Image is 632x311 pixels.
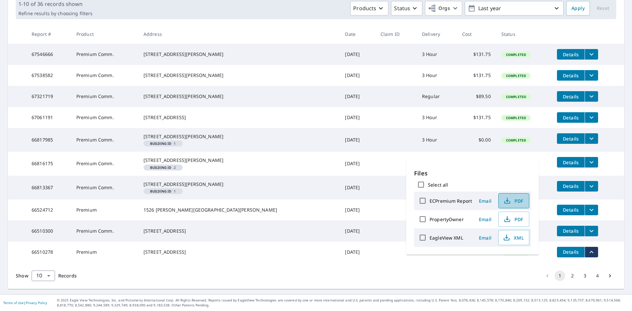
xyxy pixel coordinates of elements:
[557,133,585,144] button: detailsBtn-66817985
[71,24,138,44] th: Product
[557,226,585,236] button: detailsBtn-66510300
[566,1,590,15] button: Apply
[561,228,581,234] span: Details
[555,271,565,281] button: page 1
[503,215,524,223] span: PDF
[26,128,71,152] td: 66817985
[561,72,581,79] span: Details
[3,300,24,305] a: Terms of Use
[146,190,180,193] span: 1
[585,226,598,236] button: filesDropdownBtn-66510300
[585,157,598,168] button: filesDropdownBtn-66816175
[417,65,457,86] td: 3 Hour
[144,228,335,234] div: [STREET_ADDRESS]
[375,24,417,44] th: Claim ID
[585,112,598,123] button: filesDropdownBtn-67061191
[340,199,375,220] td: [DATE]
[592,271,603,281] button: Go to page 4
[340,24,375,44] th: Date
[567,271,578,281] button: Go to page 2
[146,166,180,169] span: 2
[457,24,496,44] th: Cost
[561,93,581,100] span: Details
[340,65,375,86] td: [DATE]
[502,94,530,99] span: Completed
[394,4,410,12] p: Status
[71,107,138,128] td: Premium Comm.
[26,242,71,263] td: 66510278
[417,86,457,107] td: Regular
[340,86,375,107] td: [DATE]
[498,212,529,227] button: PDF
[496,24,552,44] th: Status
[457,65,496,86] td: $131.75
[502,116,530,120] span: Completed
[146,142,180,145] span: 1
[417,107,457,128] td: 3 Hour
[557,181,585,192] button: detailsBtn-66813367
[498,193,529,208] button: PDF
[503,197,524,205] span: PDF
[353,4,376,12] p: Products
[561,159,581,166] span: Details
[498,230,529,245] button: XML
[3,301,47,305] p: |
[57,298,629,308] p: © 2025 Eagle View Technologies, Inc. and Pictometry International Corp. All Rights Reserved. Repo...
[477,198,493,204] span: Email
[475,196,496,206] button: Email
[585,49,598,60] button: filesDropdownBtn-67546666
[457,44,496,65] td: $131.75
[144,93,335,100] div: [STREET_ADDRESS][PERSON_NAME]
[465,1,564,15] button: Last year
[340,220,375,242] td: [DATE]
[150,166,171,169] em: Building ID
[18,11,92,16] p: Refine results by choosing filters
[561,136,581,142] span: Details
[557,70,585,81] button: detailsBtn-67538582
[502,52,530,57] span: Completed
[585,91,598,102] button: filesDropdownBtn-67321719
[417,128,457,152] td: 3 Hour
[26,107,71,128] td: 67061191
[16,272,28,279] span: Show
[340,107,375,128] td: [DATE]
[26,65,71,86] td: 67538582
[417,24,457,44] th: Delivery
[557,205,585,215] button: detailsBtn-66524712
[561,183,581,189] span: Details
[457,107,496,128] td: $131.75
[503,234,524,242] span: XML
[585,247,598,257] button: filesDropdownBtn-66510278
[425,1,462,15] button: Orgs
[150,142,171,145] em: Building ID
[477,235,493,241] span: Email
[561,207,581,213] span: Details
[340,242,375,263] td: [DATE]
[71,242,138,263] td: Premium
[557,91,585,102] button: detailsBtn-67321719
[138,24,340,44] th: Address
[26,152,71,175] td: 66816175
[26,44,71,65] td: 67546666
[71,86,138,107] td: Premium Comm.
[476,3,553,14] p: Last year
[502,138,530,143] span: Completed
[475,233,496,243] button: Email
[26,24,71,44] th: Report #
[340,44,375,65] td: [DATE]
[71,128,138,152] td: Premium Comm.
[457,152,496,175] td: $0.00
[71,65,138,86] td: Premium Comm.
[340,128,375,152] td: [DATE]
[417,44,457,65] td: 3 Hour
[391,1,422,15] button: Status
[144,72,335,79] div: [STREET_ADDRESS][PERSON_NAME]
[557,157,585,168] button: detailsBtn-66816175
[26,300,47,305] a: Privacy Policy
[430,216,464,222] label: PropertyOwner
[457,86,496,107] td: $89.50
[144,207,335,213] div: 1526 [PERSON_NAME][GEOGRAPHIC_DATA][PERSON_NAME]
[561,115,581,121] span: Details
[557,247,585,257] button: detailsBtn-66510278
[71,44,138,65] td: Premium Comm.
